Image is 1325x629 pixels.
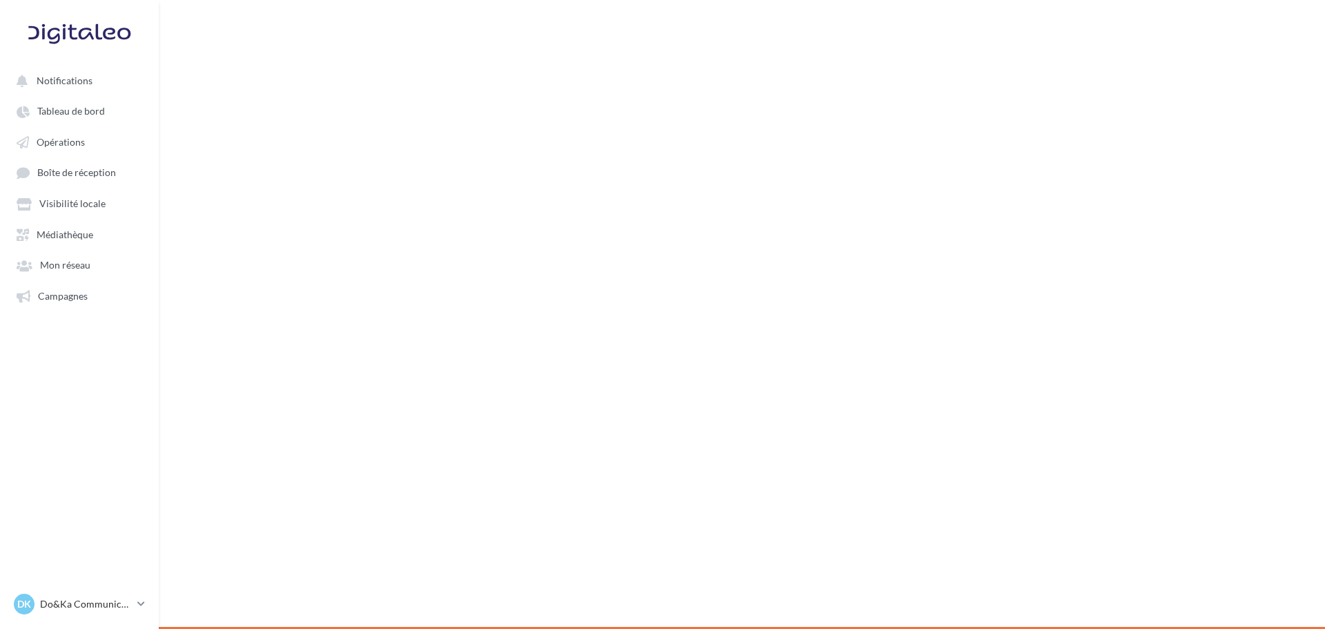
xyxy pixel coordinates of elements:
[8,68,145,93] button: Notifications
[40,260,90,271] span: Mon réseau
[17,597,31,611] span: DK
[37,229,93,240] span: Médiathèque
[8,98,150,123] a: Tableau de bord
[37,106,105,117] span: Tableau de bord
[37,136,85,148] span: Opérations
[8,283,150,308] a: Campagnes
[11,591,148,617] a: DK Do&Ka Communication
[8,252,150,277] a: Mon réseau
[8,159,150,185] a: Boîte de réception
[39,198,106,210] span: Visibilité locale
[37,167,116,179] span: Boîte de réception
[38,290,88,302] span: Campagnes
[8,191,150,215] a: Visibilité locale
[37,75,92,86] span: Notifications
[8,222,150,246] a: Médiathèque
[8,129,150,154] a: Opérations
[40,597,132,611] p: Do&Ka Communication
